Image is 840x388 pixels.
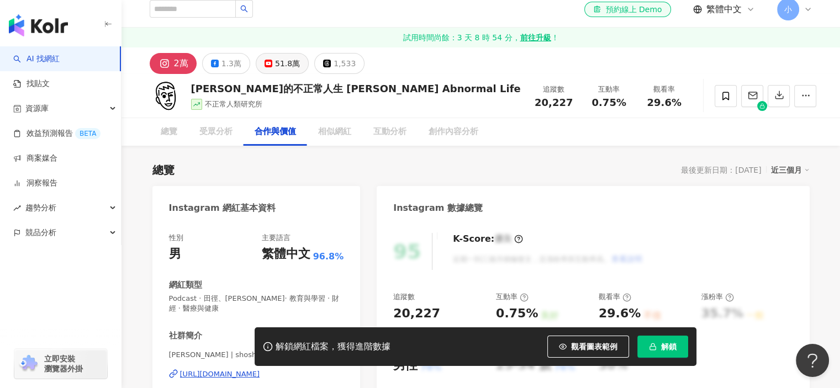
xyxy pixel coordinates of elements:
div: 繁體中文 [262,246,310,263]
span: 趨勢分析 [25,195,56,220]
div: 主要語言 [262,233,290,243]
span: rise [13,204,21,212]
span: 繁體中文 [706,3,742,15]
span: 競品分析 [25,220,56,245]
img: chrome extension [18,355,39,373]
span: 0.75% [591,97,626,108]
span: 資源庫 [25,96,49,121]
a: searchAI 找網紅 [13,54,60,65]
span: 解鎖 [661,342,677,351]
strong: 前往升級 [520,32,551,43]
div: 漲粉率 [701,292,734,302]
button: 51.8萬 [256,53,309,74]
button: 觀看圖表範例 [547,336,629,358]
a: 試用時間尚餘：3 天 8 時 54 分，前往升級！ [121,28,840,47]
div: [PERSON_NAME]的不正常人生 [PERSON_NAME] Abnormal Life [191,82,521,95]
div: Instagram 網紅基本資料 [169,202,276,214]
div: 合作與價值 [255,125,296,139]
span: 29.6% [647,97,681,108]
span: 不正常人類研究所 [205,100,262,108]
div: 性別 [169,233,183,243]
div: 解鎖網紅檔案，獲得進階數據 [276,341,390,353]
div: [URL][DOMAIN_NAME] [180,369,260,379]
div: 網紅類型 [169,279,202,291]
a: [URL][DOMAIN_NAME] [169,369,344,379]
div: 互動分析 [373,125,406,139]
span: search [240,5,248,13]
button: 1.3萬 [202,53,250,74]
img: logo [9,14,68,36]
div: 總覽 [152,162,175,178]
div: 創作內容分析 [429,125,478,139]
button: 1,533 [314,53,364,74]
div: 2萬 [174,56,188,71]
span: 20,227 [535,97,573,108]
div: 20,227 [393,305,440,322]
span: Podcast · 田徑、[PERSON_NAME]· 教育與學習 · 財經 · 醫療與健康 [169,294,344,313]
span: 96.8% [313,251,344,263]
div: 預約線上 Demo [593,4,662,15]
div: 1,533 [334,56,356,71]
div: 1.3萬 [221,56,241,71]
a: 洞察報告 [13,178,57,189]
span: 小 [784,3,792,15]
a: 預約線上 Demo [584,2,670,17]
a: 效益預測報告BETA [13,128,101,139]
a: 商案媒合 [13,153,57,164]
div: 受眾分析 [199,125,233,139]
div: 51.8萬 [275,56,300,71]
div: 男 [169,246,181,263]
a: 找貼文 [13,78,50,89]
div: 觀看率 [643,84,685,95]
img: KOL Avatar [150,79,183,113]
button: 解鎖 [637,336,688,358]
div: 29.6% [599,305,641,322]
div: 最後更新日期：[DATE] [681,166,761,174]
div: 追蹤數 [533,84,575,95]
span: 立即安裝 瀏覽器外掛 [44,354,83,374]
div: 近三個月 [771,163,810,177]
div: 相似網紅 [318,125,351,139]
div: K-Score : [453,233,523,245]
div: 觀看率 [599,292,631,302]
div: 互動率 [496,292,529,302]
button: 2萬 [150,53,197,74]
div: 互動率 [588,84,630,95]
div: 0.75% [496,305,538,322]
a: chrome extension立即安裝 瀏覽器外掛 [14,349,107,379]
div: Instagram 數據總覽 [393,202,483,214]
div: 追蹤數 [393,292,415,302]
div: 總覽 [161,125,177,139]
span: 觀看圖表範例 [571,342,617,351]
